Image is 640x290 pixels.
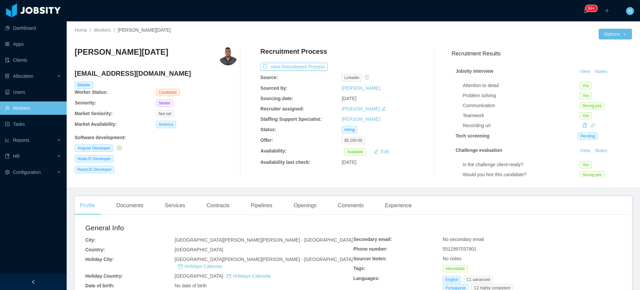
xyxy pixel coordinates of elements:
div: Documents [111,196,149,215]
a: View [578,69,592,74]
b: City: [85,237,96,243]
i: icon: edit [381,106,386,111]
div: Copy [582,122,587,129]
span: ReactJS Developer [75,166,114,173]
i: icon: line-chart [5,138,10,142]
a: icon: appstoreApps [5,37,61,51]
a: icon: robotUsers [5,85,61,99]
a: icon: link [590,123,595,128]
button: icon: editEdit [371,148,392,156]
span: Allocation [13,73,33,79]
button: Notes [592,68,610,76]
i: icon: calendar [178,264,183,269]
b: Holiday Country: [85,273,123,279]
span: No notes [443,256,461,261]
span: [PERSON_NAME][DATE] [118,27,171,33]
strong: Jobsity interview [456,68,494,74]
div: Is the challenge client-ready? [463,161,580,168]
span: Yes [580,92,592,99]
span: America [156,121,176,128]
div: Openings [288,196,322,215]
span: Yes [580,161,592,169]
strong: Challenge evaluation [456,148,502,153]
span: [DATE] [342,96,356,101]
b: Availability: [260,148,286,154]
h3: Recruitment Results [452,49,632,58]
b: Languages: [353,276,380,281]
div: Recording url [463,122,580,129]
div: Problem solving [463,92,580,99]
span: Yes [580,82,592,89]
span: linkedin [342,74,362,81]
button: icon: exportView Recruitment Process [260,63,328,71]
button: Optionsicon: down [599,29,632,39]
i: icon: history [365,75,369,80]
a: Home [75,27,87,33]
b: Availability last check: [260,160,310,165]
b: Holiday City: [85,257,114,262]
span: [GEOGRAPHIC_DATA][PERSON_NAME][PERSON_NAME] - [GEOGRAPHIC_DATA] [175,237,353,243]
img: 8a665f67-46bc-4d86-bd63-ebeff5e3a38b_68bae647cd49d-400w.png [219,47,237,65]
div: Communication [463,102,580,109]
span: No date of birth [175,283,207,288]
i: icon: bell [583,8,588,13]
span: Pending [578,132,598,140]
b: Tags: [353,266,365,271]
b: Country: [85,247,105,252]
b: Staffing Support Specialist: [260,116,322,122]
b: Software development : [75,135,126,140]
span: Hiring [342,126,357,133]
div: Experience [380,196,417,215]
span: $5,200.00 [342,137,365,144]
span: N [628,7,632,15]
a: icon: userWorkers [5,101,61,115]
button: Notes [592,147,610,155]
span: C1 advanced [464,276,493,283]
strong: Tech screening [456,133,490,138]
span: Strong-yes [580,171,604,179]
span: HR [13,154,20,159]
div: Profile [75,196,100,215]
a: [PERSON_NAME] [342,116,380,122]
span: [GEOGRAPHIC_DATA][PERSON_NAME][PERSON_NAME] - [GEOGRAPHIC_DATA] [175,257,353,269]
span: Senior [156,99,173,107]
i: icon: plus [605,8,609,13]
i: icon: check-circle [117,146,122,150]
a: icon: auditClients [5,53,61,67]
b: Market Availability: [75,121,117,127]
b: Worker Status: [75,89,108,95]
div: Services [159,196,190,215]
span: Configuration [13,170,41,175]
i: icon: copy [582,123,587,128]
span: 5512997037901 [443,246,476,252]
span: Strong-yes [580,102,604,109]
span: Not set [156,110,174,117]
div: Contracts [201,196,235,215]
span: Candidate [156,89,180,96]
b: Phone number: [353,246,388,252]
a: Workers [94,27,111,33]
b: Seniority: [75,100,96,105]
h2: General Info [85,223,353,233]
b: Sourced by: [260,85,287,91]
i: icon: calendar [227,274,231,278]
span: / [114,27,115,33]
div: Teamwork [463,112,580,119]
h4: Recruitment Process [260,47,327,56]
b: Status: [260,127,276,132]
span: [GEOGRAPHIC_DATA] [175,247,223,252]
b: Market Seniority: [75,111,113,116]
div: Comments [333,196,369,215]
span: NodeJS Developer [75,155,114,163]
span: English [443,276,461,283]
b: Source: [260,75,278,80]
div: Would you hire this candidate? [463,171,580,178]
b: Recruiter assigned: [260,106,304,111]
b: Date of birth: [85,283,114,288]
a: icon: check-circle [116,145,122,151]
a: [PERSON_NAME] [342,85,380,91]
a: [PERSON_NAME] [342,106,380,111]
div: Pipelines [245,196,278,215]
span: / [90,27,91,33]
